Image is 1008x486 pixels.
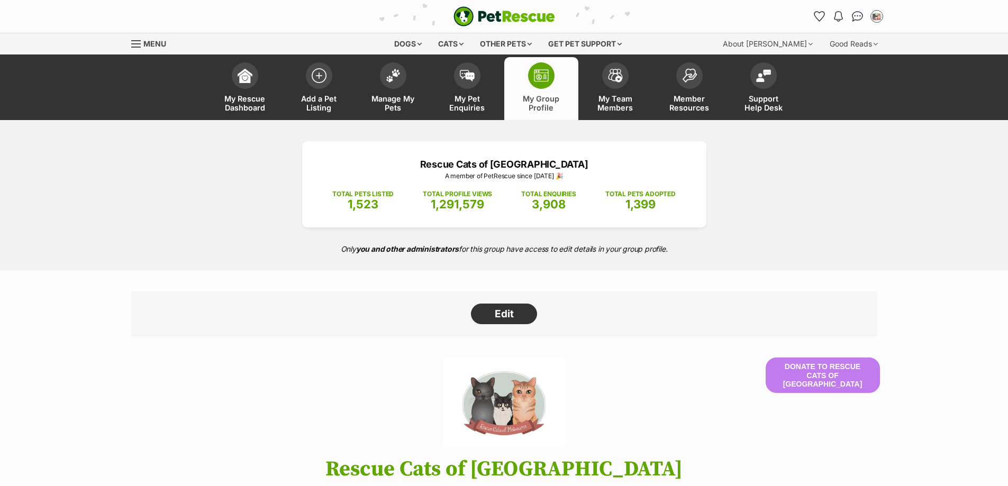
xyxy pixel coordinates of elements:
a: Favourites [811,8,828,25]
img: add-pet-listing-icon-0afa8454b4691262ce3f59096e99ab1cd57d4a30225e0717b998d2c9b9846f56.svg [312,68,326,83]
div: Dogs [387,33,429,54]
div: About [PERSON_NAME] [715,33,820,54]
a: Support Help Desk [727,57,801,120]
img: chat-41dd97257d64d25036548639549fe6c8038ab92f7586957e7f3b1b290dea8141.svg [852,11,863,22]
span: Member Resources [666,94,713,112]
span: Support Help Desk [740,94,787,112]
img: notifications-46538b983faf8c2785f20acdc204bb7945ddae34d4c08c2a6579f10ce5e182be.svg [834,11,842,22]
span: My Group Profile [517,94,565,112]
a: Manage My Pets [356,57,430,120]
p: TOTAL ENQUIRIES [521,189,576,199]
div: Other pets [473,33,539,54]
a: My Pet Enquiries [430,57,504,120]
span: Add a Pet Listing [295,94,343,112]
a: My Rescue Dashboard [208,57,282,120]
span: 3,908 [532,197,566,211]
img: Rescue Cats of Melbourne [443,357,564,447]
img: pet-enquiries-icon-7e3ad2cf08bfb03b45e93fb7055b45f3efa6380592205ae92323e6603595dc1f.svg [460,70,475,81]
span: My Team Members [592,94,639,112]
a: Edit [471,304,537,325]
img: team-members-icon-5396bd8760b3fe7c0b43da4ab00e1e3bb1a5d9ba89233759b79545d2d3fc5d0d.svg [608,69,623,82]
a: Menu [131,33,174,52]
a: Member Resources [652,57,727,120]
span: My Rescue Dashboard [221,94,269,112]
span: 1,291,579 [431,197,484,211]
a: PetRescue [453,6,555,26]
p: Rescue Cats of [GEOGRAPHIC_DATA] [318,157,691,171]
span: Menu [143,39,166,48]
div: Get pet support [541,33,629,54]
a: Conversations [849,8,866,25]
span: Manage My Pets [369,94,417,112]
button: My account [868,8,885,25]
div: Cats [431,33,471,54]
span: My Pet Enquiries [443,94,491,112]
img: help-desk-icon-fdf02630f3aa405de69fd3d07c3f3aa587a6932b1a1747fa1d2bba05be0121f9.svg [756,69,771,82]
span: 1,523 [348,197,378,211]
button: Donate to Rescue Cats of [GEOGRAPHIC_DATA] [766,357,880,392]
img: manage-my-pets-icon-02211641906a0b7f246fdf0571729dbe1e7629f14944591b6c1af311fb30b64b.svg [386,69,401,82]
a: My Group Profile [504,57,578,120]
a: My Team Members [578,57,652,120]
a: Add a Pet Listing [282,57,356,120]
img: dashboard-icon-eb2f2d2d3e046f16d808141f083e7271f6b2e854fb5c12c21221c1fb7104beca.svg [238,68,252,83]
p: A member of PetRescue since [DATE] 🎉 [318,171,691,181]
h1: Rescue Cats of [GEOGRAPHIC_DATA] [115,457,893,481]
ul: Account quick links [811,8,885,25]
img: group-profile-icon-3fa3cf56718a62981997c0bc7e787c4b2cf8bcc04b72c1350f741eb67cf2f40e.svg [534,69,549,82]
button: Notifications [830,8,847,25]
img: Rescue Cats of Melbourne profile pic [871,11,882,22]
img: logo-e224e6f780fb5917bec1dbf3a21bbac754714ae5b6737aabdf751b685950b380.svg [453,6,555,26]
p: TOTAL PROFILE VIEWS [423,189,492,199]
p: TOTAL PETS ADOPTED [605,189,676,199]
div: Good Reads [822,33,885,54]
strong: you and other administrators [356,244,459,253]
span: 1,399 [625,197,656,211]
p: TOTAL PETS LISTED [332,189,394,199]
img: member-resources-icon-8e73f808a243e03378d46382f2149f9095a855e16c252ad45f914b54edf8863c.svg [682,68,697,82]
